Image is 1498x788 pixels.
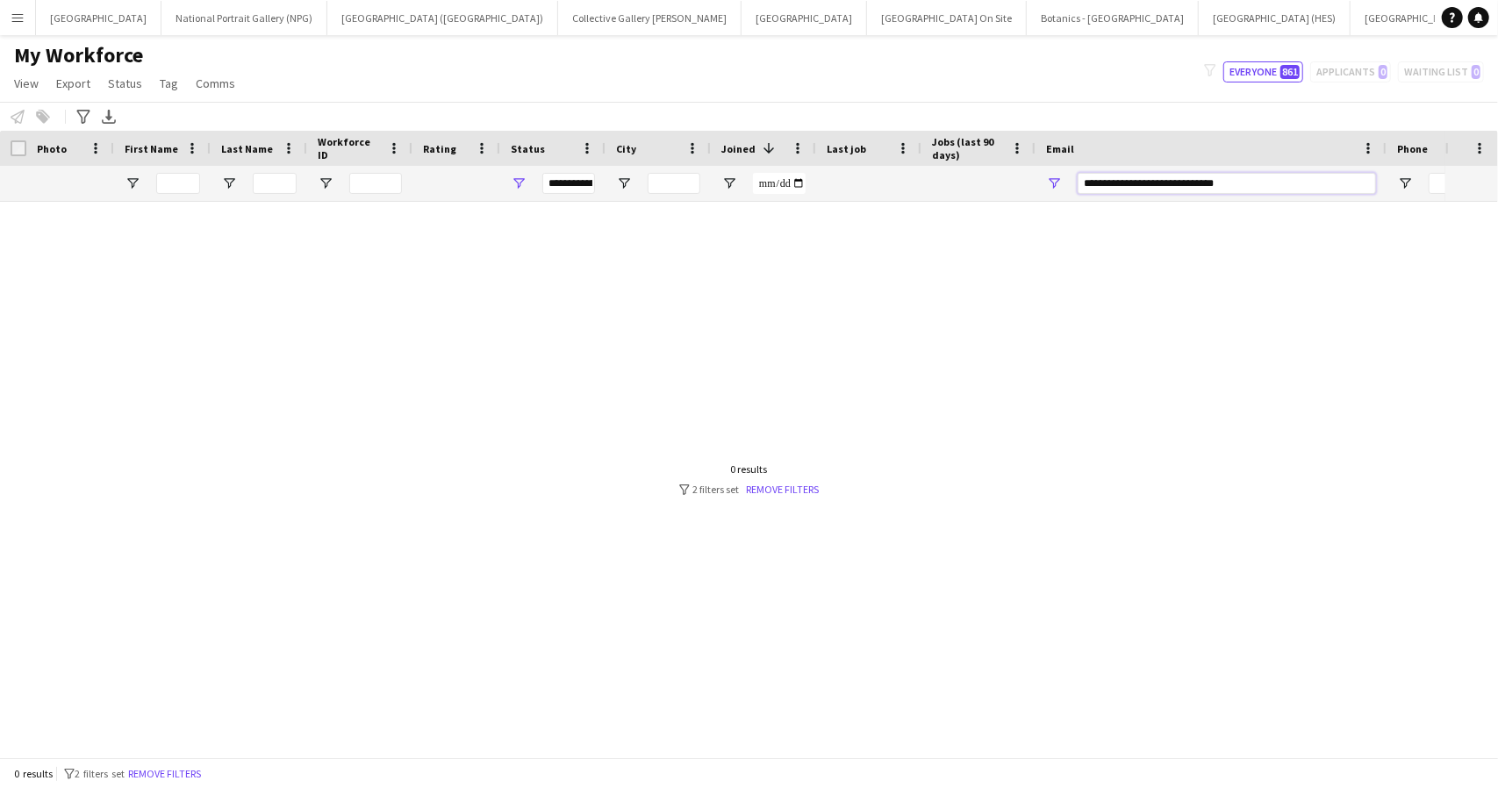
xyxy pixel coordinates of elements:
[1223,61,1303,82] button: Everyone861
[160,75,178,91] span: Tag
[511,176,527,191] button: Open Filter Menu
[327,1,558,35] button: [GEOGRAPHIC_DATA] ([GEOGRAPHIC_DATA])
[1046,142,1074,155] span: Email
[318,135,381,161] span: Workforce ID
[1199,1,1351,35] button: [GEOGRAPHIC_DATA] (HES)
[827,142,866,155] span: Last job
[156,173,200,194] input: First Name Filter Input
[1027,1,1199,35] button: Botanics - [GEOGRAPHIC_DATA]
[36,1,161,35] button: [GEOGRAPHIC_DATA]
[189,72,242,95] a: Comms
[1078,173,1376,194] input: Email Filter Input
[7,72,46,95] a: View
[125,142,178,155] span: First Name
[1397,142,1428,155] span: Phone
[161,1,327,35] button: National Portrait Gallery (NPG)
[511,142,545,155] span: Status
[721,142,756,155] span: Joined
[125,764,204,784] button: Remove filters
[423,142,456,155] span: Rating
[37,142,67,155] span: Photo
[101,72,149,95] a: Status
[73,106,94,127] app-action-btn: Advanced filters
[349,173,402,194] input: Workforce ID Filter Input
[721,176,737,191] button: Open Filter Menu
[747,483,820,496] a: Remove filters
[616,142,636,155] span: City
[1397,176,1413,191] button: Open Filter Menu
[867,1,1027,35] button: [GEOGRAPHIC_DATA] On Site
[679,483,820,496] div: 2 filters set
[14,75,39,91] span: View
[221,176,237,191] button: Open Filter Menu
[318,176,333,191] button: Open Filter Menu
[221,142,273,155] span: Last Name
[679,462,820,476] div: 0 results
[14,42,143,68] span: My Workforce
[56,75,90,91] span: Export
[108,75,142,91] span: Status
[616,176,632,191] button: Open Filter Menu
[753,173,806,194] input: Joined Filter Input
[49,72,97,95] a: Export
[196,75,235,91] span: Comms
[558,1,742,35] button: Collective Gallery [PERSON_NAME]
[153,72,185,95] a: Tag
[253,173,297,194] input: Last Name Filter Input
[75,767,125,780] span: 2 filters set
[1280,65,1300,79] span: 861
[742,1,867,35] button: [GEOGRAPHIC_DATA]
[1046,176,1062,191] button: Open Filter Menu
[98,106,119,127] app-action-btn: Export XLSX
[932,135,1004,161] span: Jobs (last 90 days)
[125,176,140,191] button: Open Filter Menu
[648,173,700,194] input: City Filter Input
[11,140,26,156] input: Column with Header Selection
